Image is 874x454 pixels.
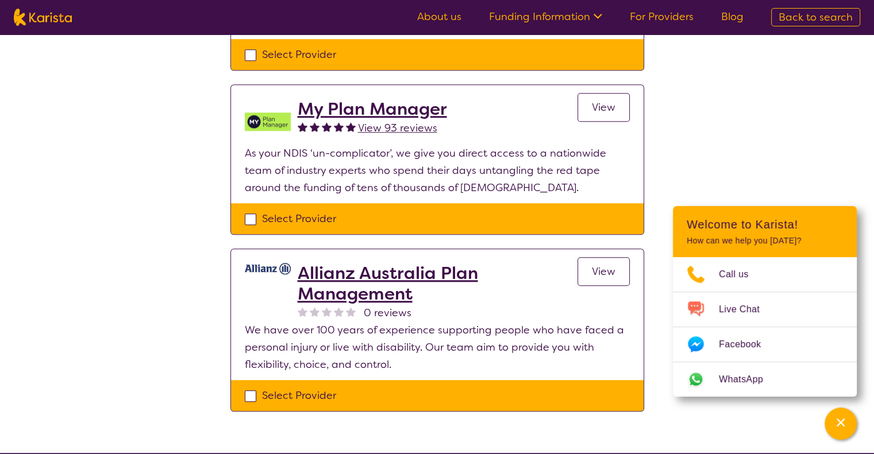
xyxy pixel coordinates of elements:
[245,321,630,373] p: We have over 100 years of experience supporting people who have faced a personal injury or live w...
[719,266,763,283] span: Call us
[489,10,602,24] a: Funding Information
[310,306,319,316] img: nonereviewstar
[721,10,744,24] a: Blog
[577,93,630,122] a: View
[346,306,356,316] img: nonereviewstar
[719,371,777,388] span: WhatsApp
[719,336,775,353] span: Facebook
[245,99,291,145] img: v05irhjwnjh28ktdyyfd.png
[825,408,857,440] button: Channel Menu
[322,306,332,316] img: nonereviewstar
[771,8,860,26] a: Back to search
[298,99,447,119] a: My Plan Manager
[779,10,853,24] span: Back to search
[577,257,630,286] a: View
[592,265,615,278] span: View
[719,301,773,318] span: Live Chat
[417,10,461,24] a: About us
[673,257,857,397] ul: Choose channel
[14,9,72,26] img: Karista logo
[346,122,356,131] img: fullstar
[630,10,694,24] a: For Providers
[322,122,332,131] img: fullstar
[358,121,437,135] span: View 93 reviews
[364,304,411,321] span: 0 reviews
[298,263,577,304] a: Allianz Australia Plan Management
[687,218,843,231] h2: Welcome to Karista!
[592,100,615,114] span: View
[358,119,437,137] a: View 93 reviews
[673,206,857,397] div: Channel Menu
[245,263,291,274] img: rr7gtpqyd7oaeufumguf.jpg
[298,122,307,131] img: fullstar
[687,236,843,246] p: How can we help you [DATE]?
[245,145,630,196] p: As your NDIS ‘un-complicator’, we give you direct access to a nationwide team of industry experts...
[334,306,344,316] img: nonereviewstar
[298,306,307,316] img: nonereviewstar
[310,122,319,131] img: fullstar
[673,362,857,397] a: Web link opens in a new tab.
[334,122,344,131] img: fullstar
